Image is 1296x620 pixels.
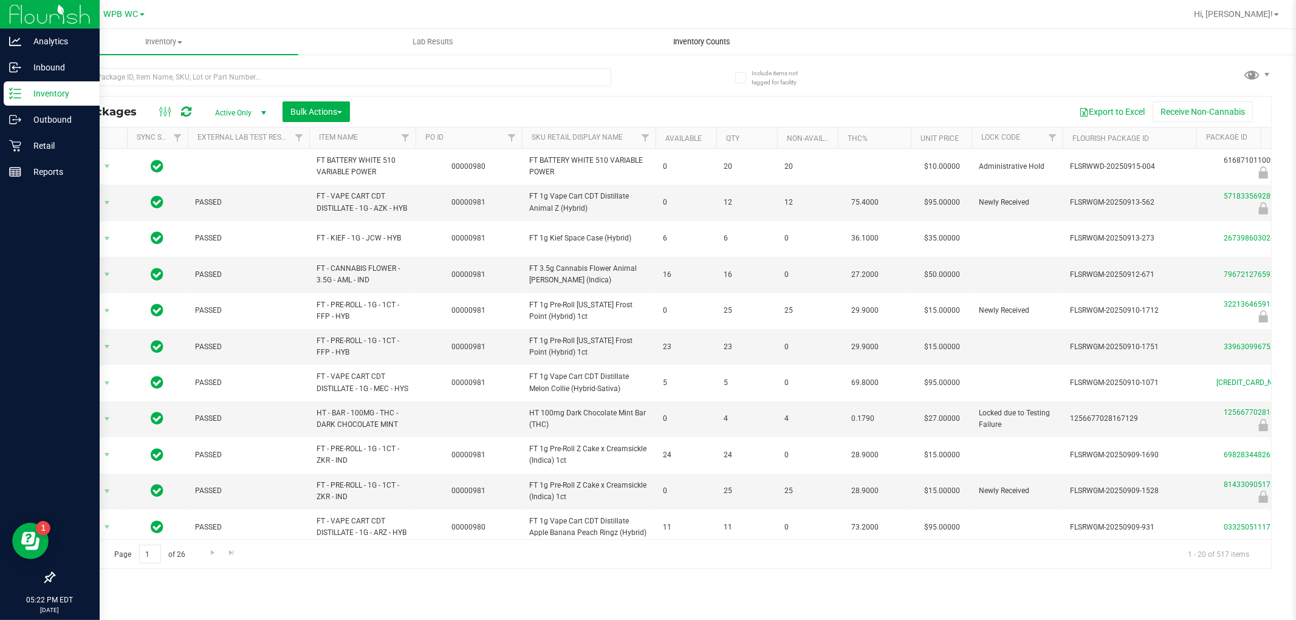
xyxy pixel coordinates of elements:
[1224,523,1292,531] a: 0332505111751769
[657,36,747,47] span: Inventory Counts
[195,233,302,244] span: PASSED
[197,133,293,141] a: External Lab Test Result
[452,342,486,351] a: 00000981
[151,194,164,211] span: In Sync
[918,482,966,500] span: $15.00000
[195,449,302,461] span: PASSED
[918,230,966,247] span: $35.00000
[845,410,880,428] span: 0.1790
[5,605,94,615] p: [DATE]
[724,522,770,533] span: 11
[151,338,164,355] span: In Sync
[981,133,1020,141] a: Lock Code
[452,234,486,242] a: 00000981
[1224,480,1292,489] a: 8143309051723249
[452,162,486,171] a: 00000980
[452,523,486,531] a: 00000980
[918,446,966,464] span: $15.00000
[921,134,959,143] a: Unit Price
[918,410,966,428] span: $27.00000
[724,485,770,497] span: 25
[204,545,221,561] a: Go to the next page
[529,191,648,214] span: FT 1g Vape Cart CDT Distillate Animal Z (Hybrid)
[151,266,164,283] span: In Sync
[1072,134,1149,143] a: Flourish Package ID
[1224,234,1292,242] a: 2673986030244652
[104,9,139,19] span: WPB WC
[918,374,966,392] span: $95.00000
[726,134,739,143] a: Qty
[848,134,868,143] a: THC%
[168,128,188,148] a: Filter
[663,161,709,172] span: 0
[100,302,115,319] span: select
[918,158,966,175] span: $10.00000
[151,374,164,391] span: In Sync
[9,114,21,126] inline-svg: Outbound
[317,233,408,244] span: FT - KIEF - 1G - JCW - HYB
[529,443,648,466] span: FT 1g Pre-Roll Z Cake x Creamsickle (Indica) 1ct
[317,155,408,178] span: FT BATTERY WHITE 510 VARIABLE POWER
[21,86,94,101] p: Inventory
[317,407,408,431] span: HT - BAR - 100MG - THC - DARK CHOCOLATE MINT
[151,158,164,175] span: In Sync
[298,29,567,55] a: Lab Results
[845,230,885,247] span: 36.1000
[529,335,648,358] span: FT 1g Pre-Roll [US_STATE] Frost Point (Hybrid) 1ct
[195,485,302,497] span: PASSED
[784,161,831,172] span: 20
[784,449,831,461] span: 0
[317,335,408,358] span: FT - PRE-ROLL - 1G - 1CT - FFP - HYB
[283,101,350,122] button: Bulk Actions
[784,269,831,281] span: 0
[845,374,885,392] span: 69.8000
[12,523,49,559] iframe: Resource center
[1224,192,1292,200] a: 5718335692897598
[100,158,115,175] span: select
[529,299,648,322] span: FT 1g Pre-Roll [US_STATE] Frost Point (Hybrid) 1ct
[100,230,115,247] span: select
[1153,101,1253,122] button: Receive Non-Cannabis
[195,522,302,533] span: PASSED
[1070,413,1189,424] span: 1256677028167129
[9,35,21,47] inline-svg: Analytics
[784,233,831,244] span: 0
[784,305,831,316] span: 25
[502,128,522,148] a: Filter
[151,446,164,463] span: In Sync
[784,522,831,533] span: 0
[63,105,149,118] span: All Packages
[139,545,161,564] input: 1
[663,197,709,208] span: 0
[100,519,115,536] span: select
[529,263,648,286] span: FT 3.5g Cannabis Flower Animal [PERSON_NAME] (Indica)
[529,371,648,394] span: FT 1g Vape Cart CDT Distillate Melon Collie (Hybrid-Sativa)
[151,519,164,536] span: In Sync
[452,270,486,279] a: 00000981
[663,341,709,353] span: 23
[724,413,770,424] span: 4
[1070,161,1189,172] span: FLSRWWD-20250915-004
[845,482,885,500] span: 28.9000
[100,266,115,283] span: select
[845,338,885,356] span: 29.9000
[317,443,408,466] span: FT - PRE-ROLL - 1G - 1CT - ZKR - IND
[724,305,770,316] span: 25
[724,269,770,281] span: 16
[195,269,302,281] span: PASSED
[100,410,115,428] span: select
[21,60,94,75] p: Inbound
[724,233,770,244] span: 6
[529,407,648,431] span: HT 100mg Dark Chocolate Mint Bar (THC)
[663,449,709,461] span: 24
[663,413,709,424] span: 0
[53,68,611,86] input: Search Package ID, Item Name, SKU, Lot or Part Number...
[663,269,709,281] span: 16
[317,299,408,322] span: FT - PRE-ROLL - 1G - 1CT - FFP - HYB
[918,338,966,356] span: $15.00000
[317,191,408,214] span: FT - VAPE CART CDT DISTILLATE - 1G - AZK - HYB
[9,140,21,152] inline-svg: Retail
[1224,342,1292,351] a: 3396309967537199
[151,230,164,247] span: In Sync
[845,266,885,284] span: 27.2000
